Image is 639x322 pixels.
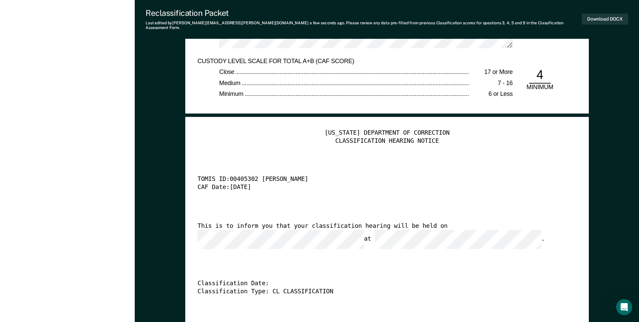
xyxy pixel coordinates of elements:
span: Minimum [219,90,245,97]
div: 4 [529,67,551,84]
span: Medium [219,79,242,86]
div: 6 or Less [469,90,513,99]
div: Last edited by [PERSON_NAME][EMAIL_ADDRESS][PERSON_NAME][DOMAIN_NAME] . Please review any data pr... [146,21,582,30]
div: Classification Date: [197,280,557,288]
div: CAF Date: [DATE] [197,184,557,192]
div: 7 - 16 [469,79,513,87]
div: This is to inform you that your classification hearing will be held on at . [197,222,557,249]
div: 17 or More [469,69,513,77]
div: CUSTODY LEVEL SCALE FOR TOTAL A+B (CAF SCORE) [197,57,491,65]
iframe: Intercom live chat [616,299,632,315]
div: Classification Type: CL CLASSIFICATION [197,288,557,296]
div: [US_STATE] DEPARTMENT OF CORRECTION [197,129,576,137]
div: Reclassification Packet [146,8,582,18]
div: CLASSIFICATION HEARING NOTICE [197,137,576,145]
div: TOMIS ID: 00405302 [PERSON_NAME] [197,176,557,184]
button: Download DOCX [582,14,628,25]
span: Close [219,69,235,75]
div: MINIMUM [523,84,556,92]
span: a few seconds ago [310,21,344,25]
